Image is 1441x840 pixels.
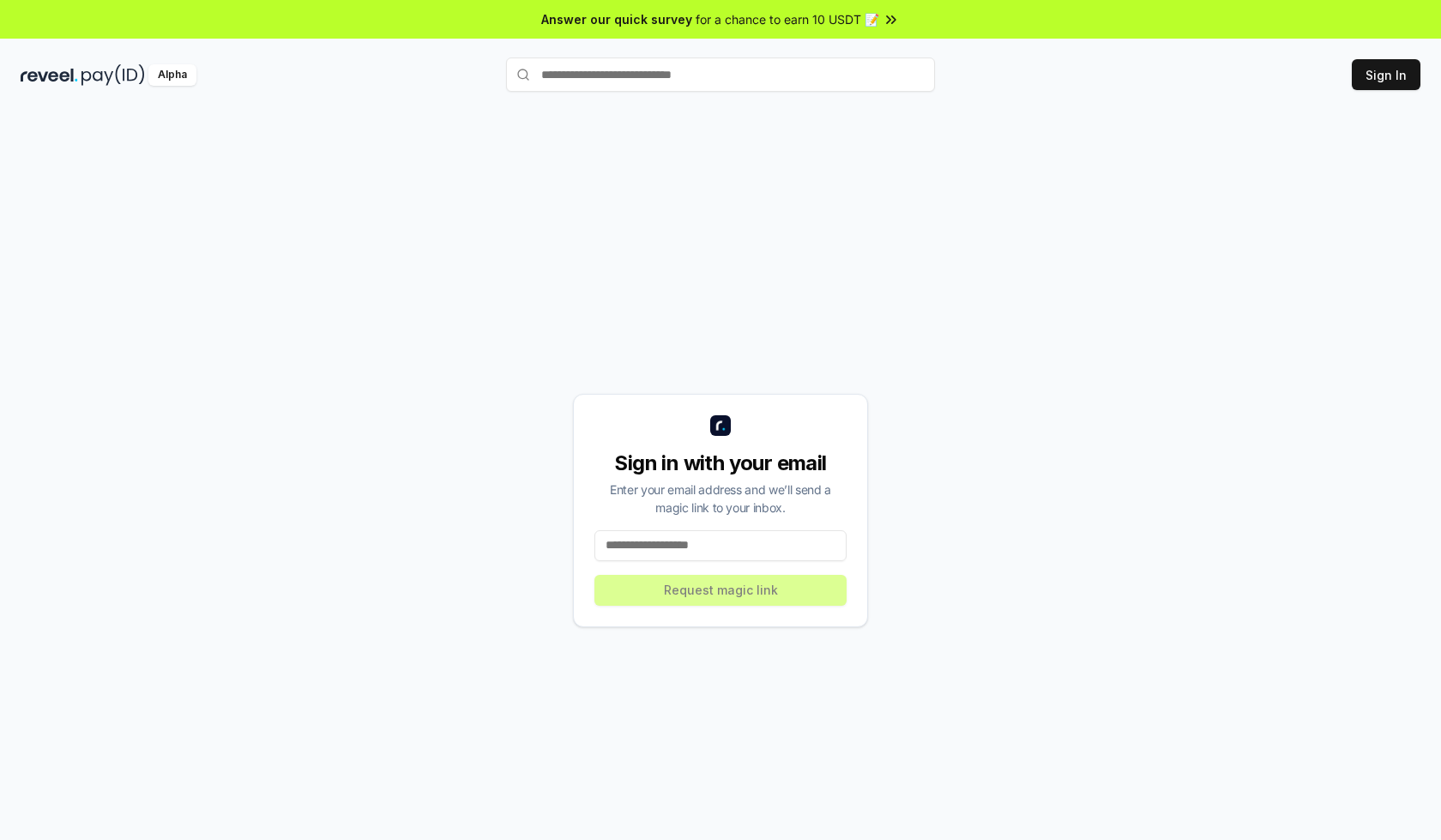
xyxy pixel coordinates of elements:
[541,10,692,28] span: Answer our quick survey
[594,450,847,477] div: Sign in with your email
[594,480,847,517] div: Enter your email address and we’ll send a magic link to your inbox.
[1352,59,1420,90] button: Sign In
[148,64,196,86] div: Alpha
[81,64,145,86] img: pay_id
[21,64,78,86] img: reveel_dark
[696,10,879,28] span: for a chance to earn 10 USDT 📝
[710,415,731,436] img: logo_small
